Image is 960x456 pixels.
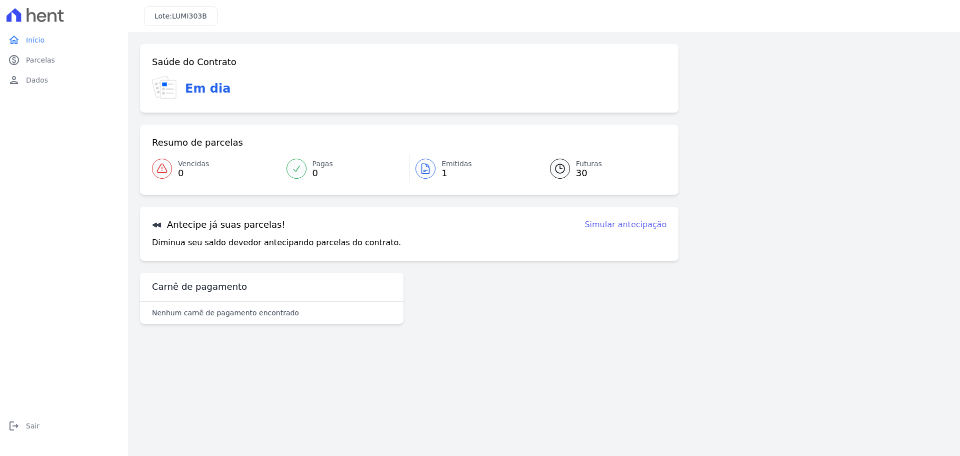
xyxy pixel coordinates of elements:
[8,420,20,432] i: logout
[26,421,39,431] span: Sair
[152,308,299,318] p: Nenhum carnê de pagamento encontrado
[152,237,401,249] p: Diminua seu saldo devedor antecipando parcelas do contrato.
[8,34,20,46] i: home
[441,159,472,169] span: Emitidas
[152,281,247,293] h3: Carnê de pagamento
[4,30,124,50] a: homeInício
[152,137,243,149] h3: Resumo de parcelas
[8,74,20,86] i: person
[409,155,538,183] a: Emitidas 1
[26,75,48,85] span: Dados
[185,80,230,98] h3: Em dia
[280,155,409,183] a: Pagas 0
[4,70,124,90] a: personDados
[178,169,209,177] span: 0
[441,169,472,177] span: 1
[576,169,602,177] span: 30
[4,416,124,436] a: logoutSair
[4,50,124,70] a: paidParcelas
[8,54,20,66] i: paid
[312,159,333,169] span: Pagas
[26,35,44,45] span: Início
[26,55,55,65] span: Parcelas
[584,219,666,231] a: Simular antecipação
[152,56,236,68] h3: Saúde do Contrato
[312,169,333,177] span: 0
[178,159,209,169] span: Vencidas
[172,12,207,20] span: LUMI303B
[576,159,602,169] span: Futuras
[152,219,285,231] h3: Antecipe já suas parcelas!
[538,155,667,183] a: Futuras 30
[152,155,280,183] a: Vencidas 0
[154,11,207,22] h3: Lote:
